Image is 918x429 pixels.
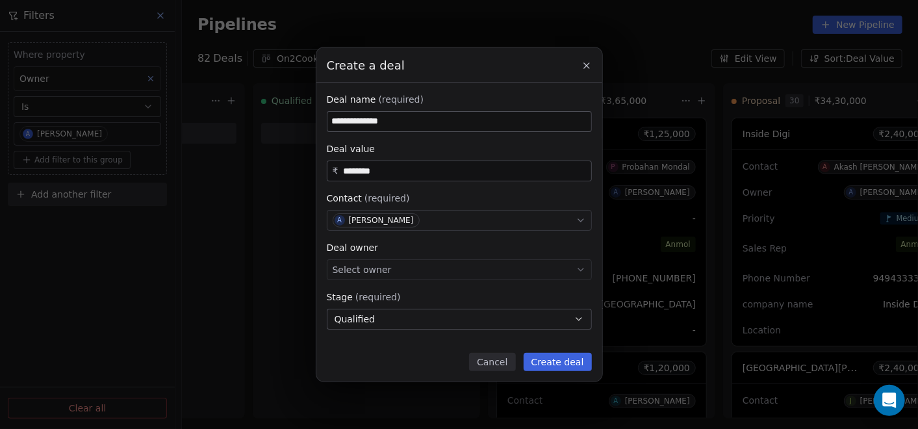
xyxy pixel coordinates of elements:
[379,93,424,106] span: (required)
[469,353,515,371] button: Cancel
[364,192,410,205] span: (required)
[524,353,592,371] button: Create deal
[337,215,342,226] div: A
[333,164,338,177] span: ₹
[333,263,392,276] span: Select owner
[327,241,592,254] div: Deal owner
[335,313,376,326] span: Qualified
[355,291,401,304] span: (required)
[327,142,592,155] div: Deal value
[327,93,376,106] span: Deal name
[327,57,405,74] span: Create a deal
[349,216,414,225] div: [PERSON_NAME]
[327,340,592,353] div: Expected close date
[327,291,353,304] span: Stage
[327,192,362,205] span: Contact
